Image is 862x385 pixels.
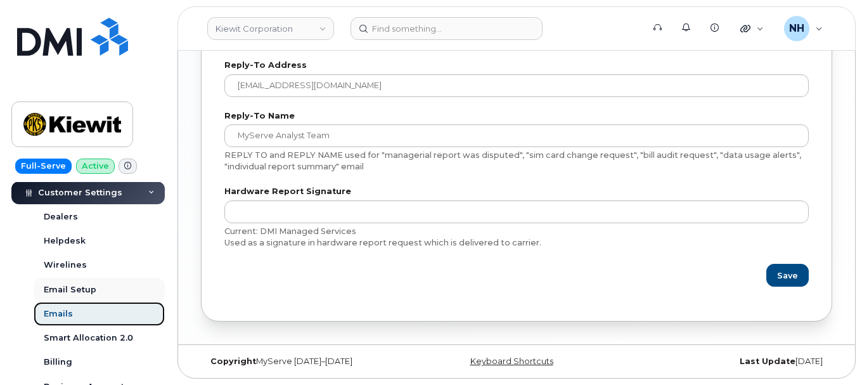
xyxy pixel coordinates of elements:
[210,356,256,366] strong: Copyright
[622,356,832,367] div: [DATE]
[731,16,773,41] div: Quicklinks
[224,188,809,196] label: Hardware Report Signature
[777,270,798,282] span: Save
[207,17,334,40] a: Kiewit Corporation
[807,330,852,375] iframe: Messenger Launcher
[224,112,809,121] label: Reply-To Name
[224,150,809,173] div: REPLY TO and REPLY NAME used for "managerial report was disputed", "sim card change request", "bi...
[766,264,809,287] button: Save
[224,226,809,249] div: Current: DMI Managed Services Used as a signature in hardware report request which is delivered t...
[351,17,543,40] input: Find something...
[740,356,795,366] strong: Last Update
[224,62,809,70] label: Reply-To Address
[470,356,553,366] a: Keyboard Shortcuts
[775,16,832,41] div: Nicholas Hayden
[201,356,411,367] div: MyServe [DATE]–[DATE]
[789,21,804,36] span: NH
